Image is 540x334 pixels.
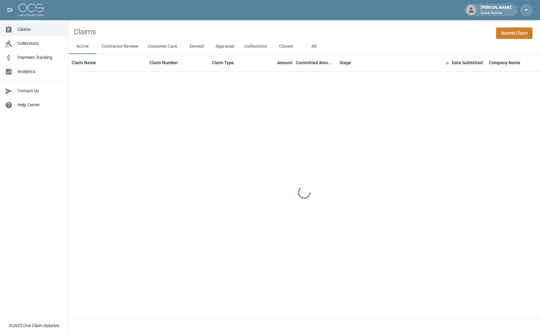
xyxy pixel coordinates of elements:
div: Stage [339,54,351,71]
div: Claim Name [69,54,146,71]
span: Contact Us [17,88,63,94]
div: Committed Amount [296,54,333,71]
button: All [300,39,328,54]
div: Committed Amount [296,54,336,71]
span: Claims [17,26,63,33]
span: Payment Tracking [17,54,63,61]
div: [PERSON_NAME] [478,4,514,16]
span: Collections [17,40,63,47]
div: dynamic tabs [69,39,540,54]
button: open drawer [4,4,16,16]
button: Sort [443,58,452,67]
img: ocs-logo-white-transparent.png [19,4,44,16]
div: Date Submitted [430,54,486,71]
button: Closed [272,39,300,54]
span: Analytics [17,68,63,75]
div: Date Submitted [452,54,483,71]
div: Claim Type [212,54,234,71]
div: Stage [336,54,430,71]
button: Active [69,39,97,54]
div: Company Name [489,54,520,71]
div: Amount [277,54,293,71]
button: Contractor Review [97,39,143,54]
p: Quick Restore [481,11,511,16]
div: Amount [255,54,296,71]
button: Denied [182,39,211,54]
h2: Claims [73,27,96,36]
span: Help Center [17,102,63,108]
div: Claim Number [149,54,178,71]
div: Claim Type [209,54,255,71]
a: Submit Claim [496,27,533,39]
button: Collections [239,39,272,54]
div: Claim Number [146,54,209,71]
div: © 2025 One Claim Solution [9,322,59,329]
button: Appraisal [211,39,239,54]
div: Claim Name [72,54,96,71]
button: Customer Care [143,39,182,54]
